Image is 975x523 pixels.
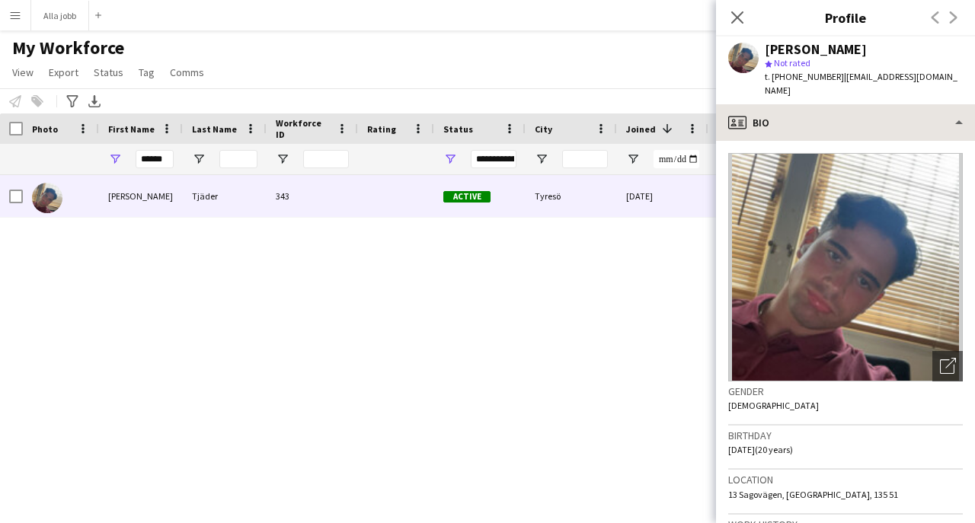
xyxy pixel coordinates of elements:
[728,384,963,398] h3: Gender
[728,489,898,500] span: 13 Sagovägen, [GEOGRAPHIC_DATA], 135 51
[728,429,963,442] h3: Birthday
[108,152,122,166] button: Open Filter Menu
[94,65,123,79] span: Status
[136,150,174,168] input: First Name Filter Input
[192,123,237,135] span: Last Name
[728,444,793,455] span: [DATE] (20 years)
[85,92,104,110] app-action-btn: Export XLSX
[443,152,457,166] button: Open Filter Menu
[654,150,699,168] input: Joined Filter Input
[774,57,810,69] span: Not rated
[192,152,206,166] button: Open Filter Menu
[12,37,124,59] span: My Workforce
[526,175,617,217] div: Tyresö
[535,152,548,166] button: Open Filter Menu
[626,152,640,166] button: Open Filter Menu
[765,71,844,82] span: t. [PHONE_NUMBER]
[32,123,58,135] span: Photo
[170,65,204,79] span: Comms
[562,150,608,168] input: City Filter Input
[728,473,963,486] h3: Location
[765,71,957,96] span: | [EMAIL_ADDRESS][DOMAIN_NAME]
[12,65,34,79] span: View
[617,175,708,217] div: [DATE]
[267,175,358,217] div: 343
[99,175,183,217] div: [PERSON_NAME]
[219,150,257,168] input: Last Name Filter Input
[728,400,819,411] span: [DEMOGRAPHIC_DATA]
[63,92,82,110] app-action-btn: Advanced filters
[303,150,349,168] input: Workforce ID Filter Input
[932,351,963,381] div: Open photos pop-in
[443,191,491,203] span: Active
[31,1,89,30] button: Alla jobb
[276,152,289,166] button: Open Filter Menu
[716,104,975,141] div: Bio
[6,62,40,82] a: View
[133,62,161,82] a: Tag
[367,123,396,135] span: Rating
[183,175,267,217] div: Tjäder
[43,62,85,82] a: Export
[276,117,331,140] span: Workforce ID
[765,43,867,56] div: [PERSON_NAME]
[164,62,210,82] a: Comms
[108,123,155,135] span: First Name
[728,153,963,381] img: Crew avatar or photo
[88,62,129,82] a: Status
[716,8,975,27] h3: Profile
[626,123,656,135] span: Joined
[139,65,155,79] span: Tag
[535,123,552,135] span: City
[443,123,473,135] span: Status
[49,65,78,79] span: Export
[32,183,62,213] img: Daniel Tjäder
